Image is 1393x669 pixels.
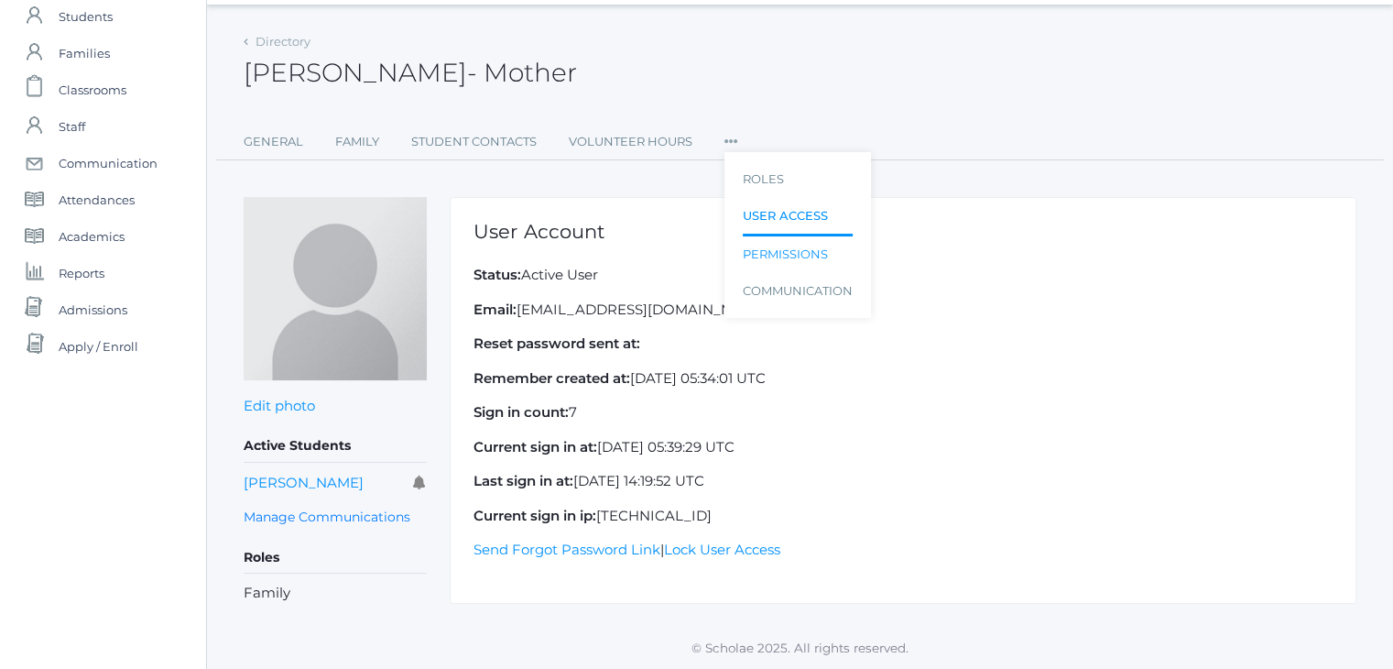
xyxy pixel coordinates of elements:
[473,266,521,283] strong: Status:
[413,476,427,489] i: Receives communications for this student
[256,34,310,49] a: Directory
[473,334,640,352] strong: Reset password sent at:
[59,35,110,71] span: Families
[664,541,780,558] a: Lock User Access
[743,273,853,310] a: Communication
[473,300,1333,321] p: [EMAIL_ADDRESS][DOMAIN_NAME]
[743,198,853,237] a: User Access
[244,431,427,462] h5: Active Students
[244,397,315,414] a: Edit photo
[473,541,660,558] a: Send Forgot Password Link
[244,474,364,491] a: [PERSON_NAME]
[473,507,596,524] strong: Current sign in ip:
[473,471,1333,492] p: [DATE] 14:19:52 UTC
[473,437,1333,458] p: [DATE] 05:39:29 UTC
[59,181,135,218] span: Attendances
[743,236,853,273] a: Permissions
[244,59,577,87] h2: [PERSON_NAME]
[59,108,85,145] span: Staff
[473,221,1333,242] h1: User Account
[473,403,569,421] strong: Sign in count:
[473,369,630,387] strong: Remember created at:
[244,583,427,604] li: Family
[244,124,303,160] a: General
[473,368,1333,389] p: [DATE] 05:34:01 UTC
[473,265,1333,286] p: Active User
[473,402,1333,423] p: 7
[473,506,1333,527] p: [TECHNICAL_ID]
[335,124,379,160] a: Family
[450,197,1356,603] div: |
[411,124,537,160] a: Student Contacts
[244,507,410,528] a: Manage Communications
[59,145,158,181] span: Communication
[473,438,597,455] strong: Current sign in at:
[467,57,577,88] span: - Mother
[59,255,104,291] span: Reports
[473,301,517,318] strong: Email:
[473,472,573,489] strong: Last sign in at:
[59,71,126,108] span: Classrooms
[59,328,138,365] span: Apply / Enroll
[569,124,692,160] a: Volunteer Hours
[244,197,427,380] img: Brianna Bair
[59,218,125,255] span: Academics
[743,161,853,198] a: Roles
[207,639,1393,657] p: © Scholae 2025. All rights reserved.
[59,291,127,328] span: Admissions
[244,543,427,574] h5: Roles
